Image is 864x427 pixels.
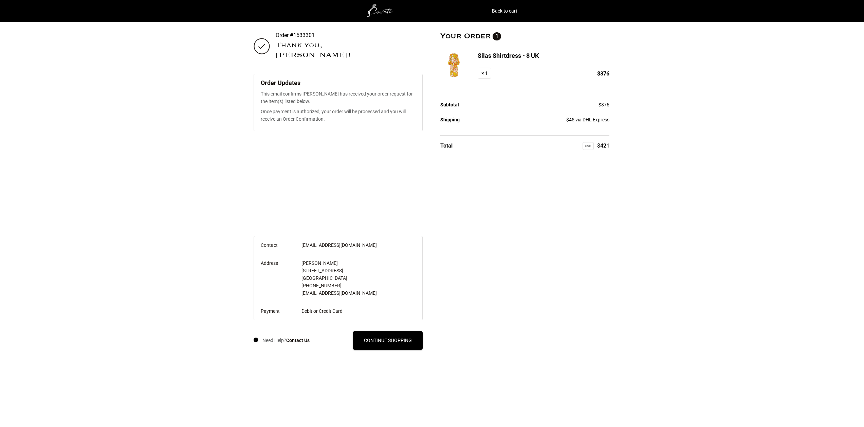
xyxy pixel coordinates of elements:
[440,32,609,40] h2: Your Order
[261,108,416,123] p: Once payment is authorized, your order will be processed and you will receive an Order Confirmation.
[261,90,416,105] p: This email confirms [PERSON_NAME] has received your order request for the item(s) listed below.
[301,307,422,315] p: Debit or Credit Card
[493,32,501,40] span: 1
[440,117,460,122] span: Shipping
[286,338,310,343] a: Contact Us
[261,308,280,314] label: Payment
[583,142,594,150] div: USD
[478,51,575,60] h3: Silas Shirtdress - 8 UK
[597,69,609,79] span: 376
[276,40,393,60] h2: Thank you, [PERSON_NAME]!
[301,282,422,289] p: [PHONE_NUMBER]
[566,117,574,122] span: 45
[440,102,459,107] span: Subtotal
[566,117,569,122] span: $
[353,331,423,350] a: Continue Shopping
[575,117,609,122] small: via DHL Express
[261,260,278,266] label: Address
[478,68,491,79] strong: × 1
[597,70,600,77] span: $
[440,142,453,149] span: Total
[301,259,422,297] address: [PERSON_NAME] [STREET_ADDRESS] [GEOGRAPHIC_DATA]
[440,51,467,79] img: Alemais Silas Shirtdress
[301,289,422,297] p: [EMAIL_ADDRESS][DOMAIN_NAME]
[347,4,415,18] img: white1.png
[261,242,278,248] label: Contact
[599,102,601,107] span: $
[597,142,609,149] span: 421
[261,79,416,87] h3: Order Updates
[492,6,517,16] a: Back to cart
[597,142,600,149] span: $
[276,32,393,38] p: Order #1533301
[301,241,422,249] p: [EMAIL_ADDRESS][DOMAIN_NAME]
[599,102,609,107] span: 376
[254,338,310,343] span: Need Help?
